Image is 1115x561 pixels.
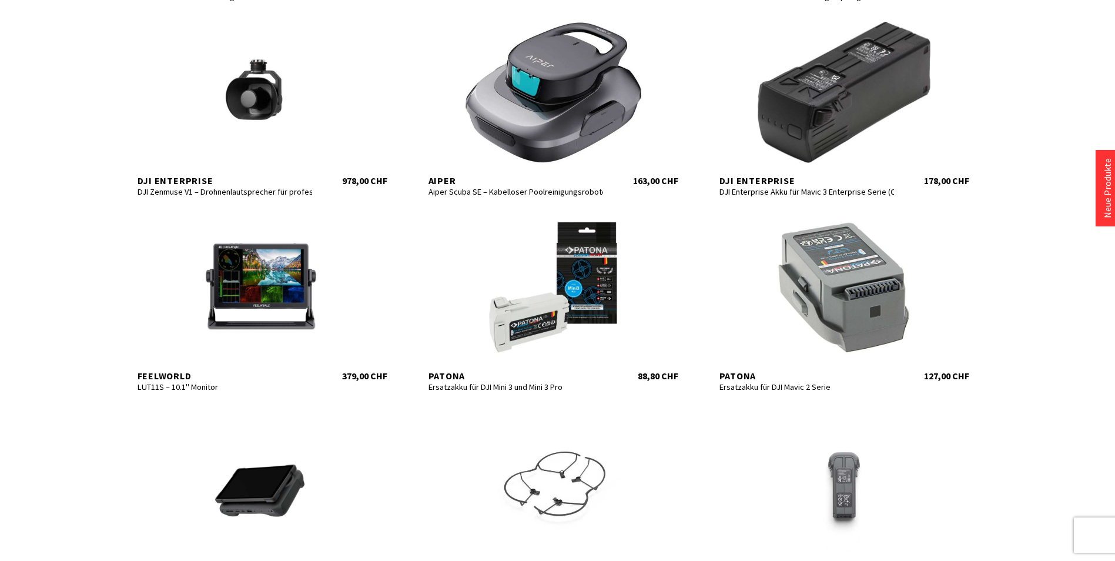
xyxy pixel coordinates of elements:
[708,22,981,186] a: DJI Enterprise DJI Enterprise Akku für Mavic 3 Enterprise Serie (C1-Version) 178,00 CHF
[428,186,604,197] div: Aiper Scuba SE – Kabelloser Poolreinigungsroboter
[342,370,387,382] div: 379,00 CHF
[428,382,604,392] div: Ersatzakku für DJI Mini 3 und Mini 3 Pro
[126,217,399,382] a: Feelworld LUT11S – 10.1" Monitor 379,00 CHF
[1101,158,1113,218] a: Neue Produkte
[719,175,895,186] div: DJI Enterprise
[138,382,313,392] div: LUT11S – 10.1" Monitor
[719,382,895,392] div: Ersatzakku für DJI Mavic 2 Serie
[417,22,690,186] a: Aiper Aiper Scuba SE – Kabelloser Poolreinigungsroboter 163,00 CHF
[708,217,981,382] a: Patona Ersatzakku für DJI Mavic 2 Serie 127,00 CHF
[924,370,969,382] div: 127,00 CHF
[719,186,895,197] div: DJI Enterprise Akku für Mavic 3 Enterprise Serie (C1-Version)
[417,217,690,382] a: Patona Ersatzakku für DJI Mini 3 und Mini 3 Pro 88,80 CHF
[342,175,387,186] div: 978,00 CHF
[638,370,678,382] div: 88,80 CHF
[428,175,604,186] div: Aiper
[924,175,969,186] div: 178,00 CHF
[126,22,399,186] a: DJI Enterprise DJI Zenmuse V1 – Drohnenlautsprecher für professionelle Einsätze 978,00 CHF
[633,175,678,186] div: 163,00 CHF
[138,175,313,186] div: DJI Enterprise
[138,186,313,197] div: DJI Zenmuse V1 – Drohnenlautsprecher für professionelle Einsätze
[138,370,313,382] div: Feelworld
[719,370,895,382] div: Patona
[428,370,604,382] div: Patona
